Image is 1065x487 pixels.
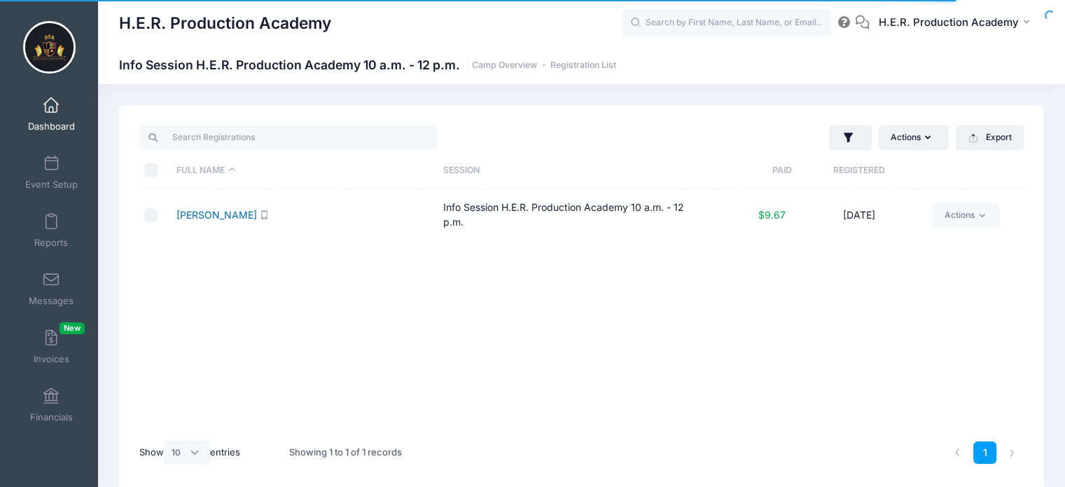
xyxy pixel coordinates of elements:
button: Export [956,125,1024,149]
a: Reports [18,206,85,255]
th: Paid: activate to sort column ascending [703,152,792,189]
span: Dashboard [28,121,75,132]
input: Search by First Name, Last Name, or Email... [622,9,832,37]
h1: H.E.R. Production Academy [119,7,331,39]
a: [PERSON_NAME] [176,209,257,221]
span: New [60,322,85,334]
a: Registration List [550,60,616,71]
span: Messages [29,295,74,307]
td: [DATE] [792,189,926,241]
a: Actions [933,203,999,227]
span: $9.67 [758,209,786,221]
th: Registered: activate to sort column ascending [792,152,926,189]
a: Event Setup [18,148,85,197]
select: Showentries [164,441,210,465]
th: Full Name: activate to sort column descending [169,152,436,189]
a: Camp Overview [472,60,537,71]
a: InvoicesNew [18,322,85,371]
span: Reports [34,237,68,249]
span: Invoices [34,353,69,365]
h1: Info Session H.E.R. Production Academy 10 a.m. - 12 p.m. [119,57,616,72]
img: H.E.R. Production Academy [23,21,76,74]
span: H.E.R. Production Academy [879,15,1019,30]
button: H.E.R. Production Academy [870,7,1044,39]
td: Info Session H.E.R. Production Academy 10 a.m. - 12 p.m. [436,189,703,241]
div: Showing 1 to 1 of 1 records [289,437,402,469]
span: Financials [30,411,73,423]
a: Messages [18,264,85,313]
a: Dashboard [18,90,85,139]
label: Show entries [139,441,240,465]
a: 1 [973,441,996,465]
i: SMS enabled [260,210,269,219]
a: Financials [18,380,85,430]
button: Actions [879,125,949,149]
th: Session: activate to sort column ascending [436,152,703,189]
span: Event Setup [25,179,78,191]
input: Search Registrations [139,125,437,149]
